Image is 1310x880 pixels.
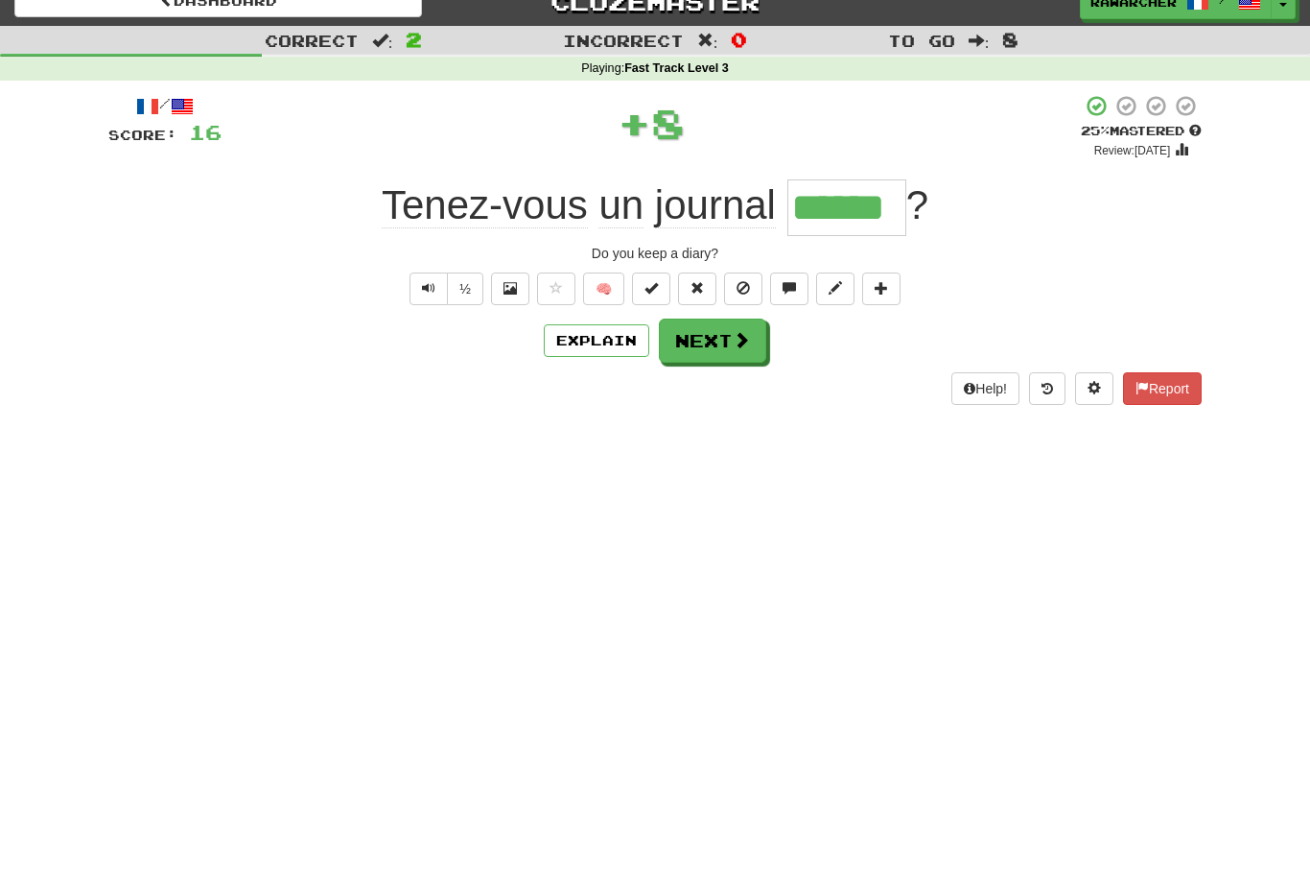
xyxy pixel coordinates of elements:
button: Set this sentence to 100% Mastered (alt+m) [632,273,670,305]
div: / [108,94,222,118]
span: To go [888,31,955,50]
button: Add to collection (alt+a) [862,273,901,305]
span: 2 [406,28,422,51]
button: 🧠 [583,273,624,305]
button: Help! [951,372,1019,405]
span: Score: [108,127,177,143]
button: Favorite sentence (alt+f) [537,273,575,305]
span: journal [655,182,776,228]
button: Ignore sentence (alt+i) [724,273,762,305]
button: Edit sentence (alt+d) [816,273,854,305]
span: 25 % [1081,123,1110,138]
strong: Fast Track Level 3 [624,61,729,75]
button: Next [659,319,766,363]
button: Report [1123,372,1202,405]
div: Mastered [1081,123,1202,140]
button: Show image (alt+x) [491,273,529,305]
span: Correct [265,31,359,50]
span: + [618,94,651,152]
button: ½ [447,273,483,305]
button: Discuss sentence (alt+u) [770,273,808,305]
span: : [372,33,393,49]
span: 16 [189,120,222,144]
button: Explain [544,324,649,357]
div: Text-to-speech controls [406,273,483,305]
span: 8 [1002,28,1018,51]
button: Play sentence audio (ctl+space) [409,273,448,305]
span: un [598,182,643,228]
span: 0 [731,28,747,51]
button: Round history (alt+y) [1029,372,1065,405]
span: Incorrect [563,31,684,50]
span: : [969,33,990,49]
div: Do you keep a diary? [108,244,1202,263]
button: Reset to 0% Mastered (alt+r) [678,273,716,305]
small: Review: [DATE] [1094,144,1171,157]
span: ? [906,182,928,227]
span: Tenez-vous [382,182,588,228]
span: 8 [651,99,685,147]
span: : [697,33,718,49]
